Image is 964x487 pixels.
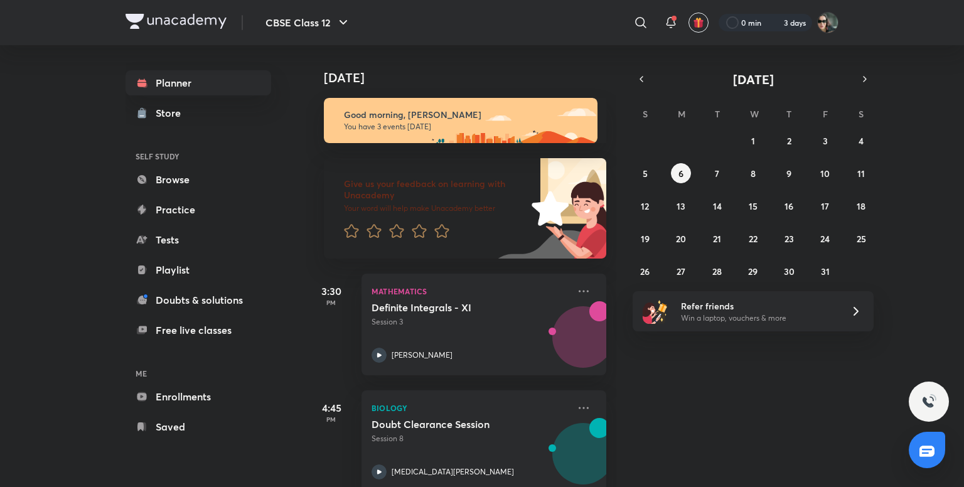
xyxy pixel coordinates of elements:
[126,146,271,167] h6: SELF STUDY
[743,196,763,216] button: October 15, 2025
[707,196,727,216] button: October 14, 2025
[851,131,871,151] button: October 4, 2025
[779,228,799,249] button: October 23, 2025
[324,70,619,85] h4: [DATE]
[306,400,356,415] h5: 4:45
[126,227,271,252] a: Tests
[258,10,358,35] button: CBSE Class 12
[707,228,727,249] button: October 21, 2025
[306,415,356,423] p: PM
[126,14,227,29] img: Company Logo
[678,108,685,120] abbr: Monday
[641,233,650,245] abbr: October 19, 2025
[372,301,528,314] h5: Definite Integrals - XI
[743,163,763,183] button: October 8, 2025
[779,261,799,281] button: October 30, 2025
[751,135,755,147] abbr: October 1, 2025
[126,363,271,384] h6: ME
[641,200,649,212] abbr: October 12, 2025
[748,265,758,277] abbr: October 29, 2025
[733,71,774,88] span: [DATE]
[815,261,835,281] button: October 31, 2025
[306,299,356,306] p: PM
[344,203,527,213] p: Your word will help make Unacademy better
[693,17,704,28] img: avatar
[635,196,655,216] button: October 12, 2025
[676,233,686,245] abbr: October 20, 2025
[372,418,528,431] h5: Doubt Clearance Session
[851,228,871,249] button: October 25, 2025
[817,12,838,33] img: Arihant
[678,168,683,179] abbr: October 6, 2025
[372,433,569,444] p: Session 8
[786,108,791,120] abbr: Thursday
[671,261,691,281] button: October 27, 2025
[126,414,271,439] a: Saved
[769,16,781,29] img: streak
[815,196,835,216] button: October 17, 2025
[643,108,648,120] abbr: Sunday
[787,135,791,147] abbr: October 2, 2025
[126,100,271,126] a: Store
[785,233,794,245] abbr: October 23, 2025
[715,168,719,179] abbr: October 7, 2025
[677,200,685,212] abbr: October 13, 2025
[749,233,758,245] abbr: October 22, 2025
[743,228,763,249] button: October 22, 2025
[392,466,514,478] p: [MEDICAL_DATA][PERSON_NAME]
[671,228,691,249] button: October 20, 2025
[779,196,799,216] button: October 16, 2025
[126,257,271,282] a: Playlist
[677,265,685,277] abbr: October 27, 2025
[126,384,271,409] a: Enrollments
[779,131,799,151] button: October 2, 2025
[643,299,668,324] img: referral
[857,168,865,179] abbr: October 11, 2025
[126,14,227,32] a: Company Logo
[749,200,758,212] abbr: October 15, 2025
[785,200,793,212] abbr: October 16, 2025
[372,400,569,415] p: Biology
[743,261,763,281] button: October 29, 2025
[640,265,650,277] abbr: October 26, 2025
[126,318,271,343] a: Free live classes
[821,200,829,212] abbr: October 17, 2025
[707,261,727,281] button: October 28, 2025
[650,70,856,88] button: [DATE]
[635,261,655,281] button: October 26, 2025
[786,168,791,179] abbr: October 9, 2025
[681,313,835,324] p: Win a laptop, vouchers & more
[635,228,655,249] button: October 19, 2025
[815,228,835,249] button: October 24, 2025
[126,197,271,222] a: Practice
[712,265,722,277] abbr: October 28, 2025
[126,287,271,313] a: Doubts & solutions
[815,163,835,183] button: October 10, 2025
[553,313,613,373] img: Avatar
[489,158,606,259] img: feedback_image
[859,108,864,120] abbr: Saturday
[851,196,871,216] button: October 18, 2025
[823,135,828,147] abbr: October 3, 2025
[671,196,691,216] button: October 13, 2025
[715,108,720,120] abbr: Tuesday
[821,265,830,277] abbr: October 31, 2025
[820,233,830,245] abbr: October 24, 2025
[815,131,835,151] button: October 3, 2025
[859,135,864,147] abbr: October 4, 2025
[688,13,709,33] button: avatar
[857,200,865,212] abbr: October 18, 2025
[671,163,691,183] button: October 6, 2025
[643,168,648,179] abbr: October 5, 2025
[779,163,799,183] button: October 9, 2025
[372,316,569,328] p: Session 3
[344,109,586,120] h6: Good morning, [PERSON_NAME]
[324,98,597,143] img: morning
[750,108,759,120] abbr: Wednesday
[751,168,756,179] abbr: October 8, 2025
[823,108,828,120] abbr: Friday
[921,394,936,409] img: ttu
[713,200,722,212] abbr: October 14, 2025
[126,70,271,95] a: Planner
[392,350,453,361] p: [PERSON_NAME]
